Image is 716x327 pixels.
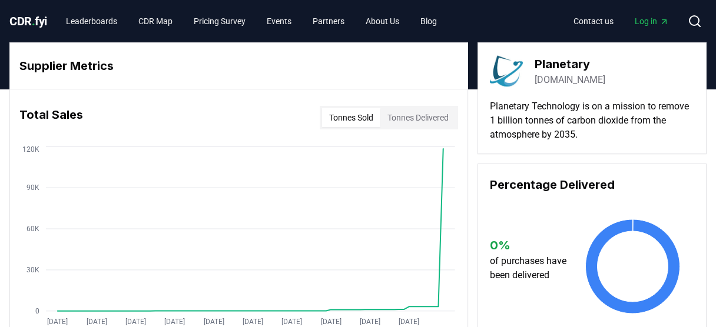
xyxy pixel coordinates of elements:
[257,11,301,32] a: Events
[564,11,623,32] a: Contact us
[399,318,419,326] tspan: [DATE]
[22,145,39,154] tspan: 120K
[625,11,678,32] a: Log in
[411,11,446,32] a: Blog
[9,14,47,28] span: CDR fyi
[490,236,572,254] h3: 0 %
[321,318,342,326] tspan: [DATE]
[360,318,380,326] tspan: [DATE]
[490,254,572,282] p: of purchases have been delivered
[129,11,182,32] a: CDR Map
[490,55,523,88] img: Planetary-logo
[32,14,35,28] span: .
[26,183,39,192] tspan: 90K
[281,318,302,326] tspan: [DATE]
[164,318,185,326] tspan: [DATE]
[380,108,456,127] button: Tonnes Delivered
[26,225,39,233] tspan: 60K
[35,307,39,315] tspan: 0
[57,11,127,32] a: Leaderboards
[490,176,694,193] h3: Percentage Delivered
[87,318,107,326] tspan: [DATE]
[19,57,458,75] h3: Supplier Metrics
[125,318,146,326] tspan: [DATE]
[564,11,678,32] nav: Main
[303,11,354,32] a: Partners
[204,318,224,326] tspan: [DATE]
[57,11,446,32] nav: Main
[635,15,669,27] span: Log in
[490,99,694,142] p: Planetary Technology is on a mission to remove 1 billion tonnes of carbon dioxide from the atmosp...
[19,106,83,129] h3: Total Sales
[322,108,380,127] button: Tonnes Sold
[184,11,255,32] a: Pricing Survey
[535,73,605,87] a: [DOMAIN_NAME]
[243,318,263,326] tspan: [DATE]
[356,11,409,32] a: About Us
[26,266,39,274] tspan: 30K
[535,55,605,73] h3: Planetary
[47,318,68,326] tspan: [DATE]
[9,13,47,29] a: CDR.fyi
